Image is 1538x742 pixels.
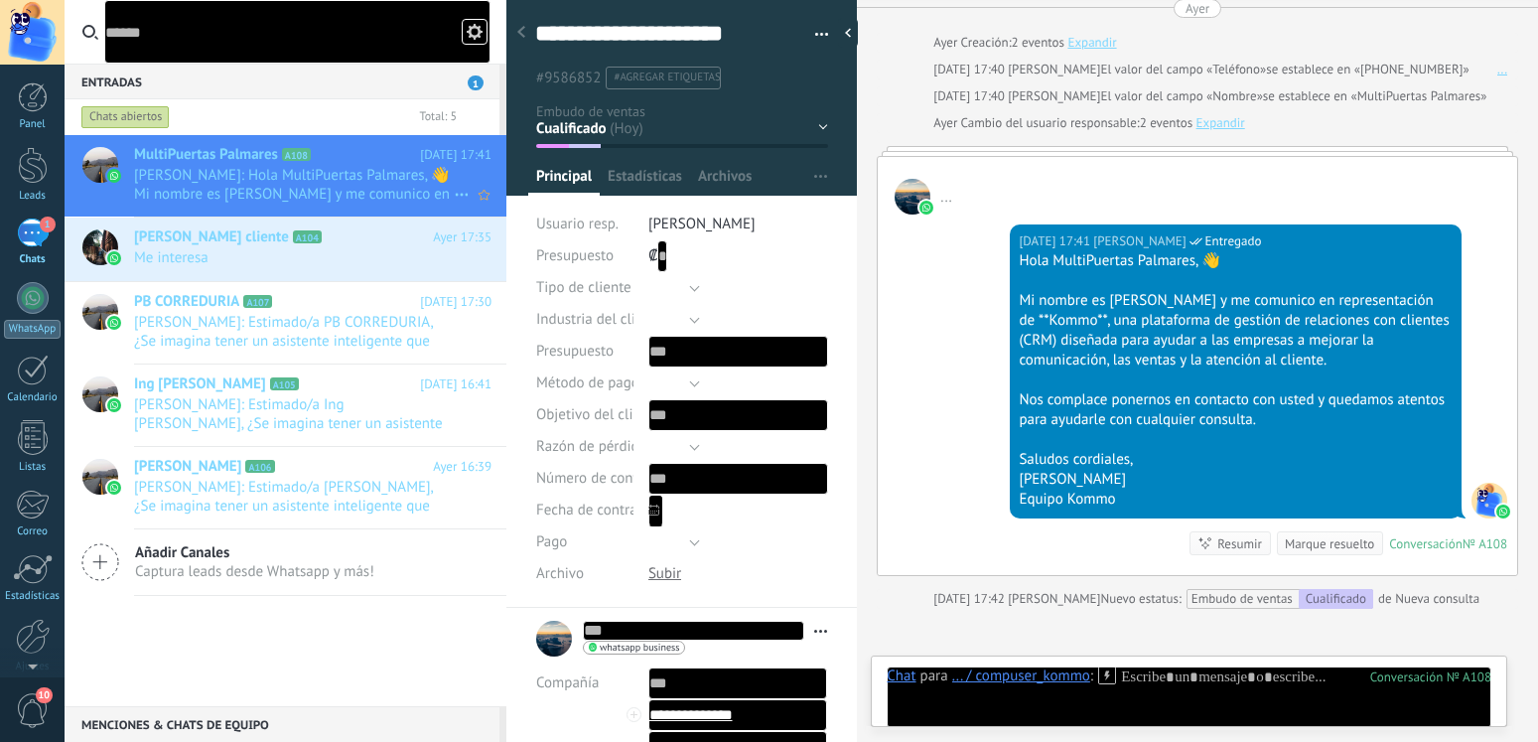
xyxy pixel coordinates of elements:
span: 2 eventos [1012,33,1064,53]
span: #agregar etiquetas [614,71,720,84]
button: Elegir [648,304,700,336]
span: Eduardo [1008,87,1100,104]
span: Elegir [648,373,685,392]
div: [PERSON_NAME] [1019,470,1453,490]
div: Número de contrato [536,463,633,495]
div: [DATE] 17:41 [1019,231,1093,251]
div: Correo [4,525,62,538]
span: Método de pago [536,375,639,390]
span: 10 [36,687,53,703]
div: № A108 [1463,535,1507,552]
span: Tipo de cliente [536,280,631,295]
div: Método de pago [536,368,633,399]
div: Mi nombre es [PERSON_NAME] y me comunico en representación de **Kommo**, una plataforma de gestió... [1019,291,1453,371]
div: Marque resuelto [1285,534,1374,553]
a: ... [1497,60,1507,79]
span: Entregado [1205,231,1262,251]
div: Panel [4,118,62,131]
img: waba.svg [107,169,121,183]
span: Elegir [648,437,685,456]
span: Presupuesto [536,246,614,265]
span: Ing [PERSON_NAME] [134,374,266,394]
span: Teléfono Oficina [536,705,639,724]
div: Cualificado [1299,589,1373,609]
span: [PERSON_NAME]: Estimado/a [PERSON_NAME], ¿Se imagina tener un asistente inteligente que nunca due... [134,478,454,516]
div: Chats [4,253,62,266]
div: Tipo de cliente [536,272,633,304]
div: Leads [4,190,62,203]
span: Eduardo [1008,590,1100,607]
a: Expandir [1196,113,1245,133]
div: Chats abiertos [81,105,170,129]
span: 1 [468,75,484,90]
div: Objetivo del cliente [536,399,633,431]
img: waba.svg [919,201,933,215]
span: El valor del campo «Teléfono» [1100,60,1266,79]
span: A106 [245,460,274,473]
div: Archivo [536,558,633,590]
div: Total: 5 [412,107,457,127]
span: A107 [243,295,272,308]
a: [PERSON_NAME] cliente A104 Ayer 17:35 Me interesa [65,218,506,281]
div: Fecha de contrato [536,495,633,526]
span: #9586852 [536,69,601,87]
span: Archivo [536,566,584,581]
div: Entradas [65,64,499,99]
span: Fecha de contrato [536,503,650,518]
span: Eduardo [1471,483,1507,519]
img: waba.svg [107,251,121,265]
span: [PERSON_NAME]: Hola MultiPuertas Palmares, 👋 Mi nombre es [PERSON_NAME] y me comunico en represen... [134,166,454,204]
div: 108 [1370,668,1491,685]
div: [DATE] 17:42 [933,589,1008,609]
span: Elegir [648,532,685,551]
div: Cambio del usuario responsable: [933,113,1245,133]
span: Eduardo (Oficina de Venta) [1093,231,1186,251]
span: 1 [40,217,56,232]
button: Elegir [648,431,700,463]
div: Equipo Kommo [1019,490,1453,510]
div: Nos complace ponernos en contacto con usted y quedamos atentos para ayudarle con cualquier consulta. [1019,390,1453,430]
div: Usuario resp. [536,209,633,240]
span: El valor del campo «Nombre» [1100,86,1262,106]
span: ... [940,188,952,207]
span: se establece en «MultiPuertas Palmares» [1263,86,1487,106]
div: Compañía [536,668,633,699]
span: Objetivo del cliente [536,407,661,422]
span: Elegir [648,278,685,297]
a: MultiPuertas Palmares A108 [DATE] 17:41 [PERSON_NAME]: Hola MultiPuertas Palmares, 👋 Mi nombre es... [65,135,506,217]
div: Saludos cordiales, [1019,450,1453,470]
div: Presupuesto [536,240,633,272]
img: waba.svg [107,316,121,330]
div: Resumir [1217,534,1262,553]
span: Número de contrato [536,471,663,486]
span: Ayer 16:39 [433,457,491,477]
span: para [920,667,948,686]
span: Captura leads desde Whatsapp y más! [135,562,374,581]
span: [DATE] 17:41 [420,145,491,165]
span: [PERSON_NAME] cliente [134,227,289,247]
div: Listas [4,461,62,474]
div: Razón de pérdida [536,431,633,463]
div: [DATE] 17:40 [933,86,1008,106]
span: A108 [282,148,311,161]
div: de Nueva consulta [1100,589,1479,609]
span: [PERSON_NAME] [134,457,241,477]
div: [DATE] 17:40 [933,60,1008,79]
a: Ing [PERSON_NAME] A105 [DATE] 16:41 [PERSON_NAME]: Estimado/a Ing [PERSON_NAME], ¿Se imagina tene... [65,365,506,446]
span: Presupuesto [536,344,614,359]
span: Principal [536,167,592,196]
a: PB CORREDURIA A107 [DATE] 17:30 [PERSON_NAME]: Estimado/a PB CORREDURIA, ¿Se imagina tener un asi... [65,282,506,364]
span: 2 eventos [1140,113,1192,133]
span: Eduardo [1008,61,1100,77]
span: PB CORREDURIA [134,292,239,312]
span: Pago [536,534,567,549]
span: [PERSON_NAME] [648,215,756,233]
span: Añadir Canales [135,543,374,562]
span: A104 [293,230,322,243]
button: Elegir [648,272,700,304]
span: MultiPuertas Palmares [134,145,278,165]
span: [DATE] 17:30 [420,292,491,312]
div: WhatsApp [4,320,61,339]
div: Hola MultiPuertas Palmares, 👋 [1019,251,1453,271]
span: Industria del cliente [536,312,663,327]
